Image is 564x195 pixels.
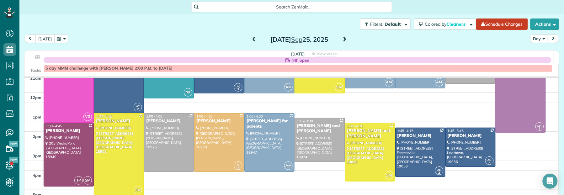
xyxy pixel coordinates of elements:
[397,133,444,139] div: [PERSON_NAME]
[146,114,162,119] span: 1:00 - 4:00
[30,95,41,100] span: 12pm
[536,126,544,132] small: 1
[385,171,393,180] span: SM
[347,124,364,128] span: 1:30 - 4:30
[435,78,444,87] span: AM
[134,106,142,112] small: 2
[530,18,559,30] button: Actions
[33,173,41,178] span: 4pm
[447,21,467,27] span: Cleaners
[448,129,464,133] span: 1:45 - 3:45
[447,133,494,139] div: [PERSON_NAME]
[237,163,240,166] span: AL
[33,134,41,139] span: 2pm
[83,176,92,185] span: SM
[296,123,343,134] div: [PERSON_NAME] and [PERSON_NAME]
[317,51,337,56] span: View week
[297,119,313,123] span: 1:15 - 3:30
[360,18,411,30] button: Filters: Default
[83,113,92,121] span: VG
[146,119,192,124] div: [PERSON_NAME]
[385,78,393,87] span: AM
[9,141,18,147] span: New
[425,21,468,27] span: Colored by
[487,158,491,161] span: AC
[35,34,55,43] button: [DATE]
[74,176,83,185] span: TP
[184,88,192,97] span: NK
[247,114,263,119] span: 1:00 - 4:00
[33,114,41,119] span: 1pm
[196,114,213,119] span: 1:00 - 4:00
[24,34,36,43] button: prev
[96,114,112,119] span: 1:00 - 5:15
[45,66,173,71] span: 5 day MMM challenge with [PERSON_NAME] 2:00 P.M. to [DATE]
[385,21,402,27] span: Default
[237,85,240,88] span: AC
[45,128,92,134] div: [PERSON_NAME]
[291,51,305,56] span: [DATE]
[486,160,493,166] small: 2
[284,161,293,170] span: AM
[357,18,411,30] a: Filters: Default
[335,83,343,92] span: SM
[435,170,443,176] small: 2
[30,76,41,81] span: 11am
[33,153,41,158] span: 3pm
[96,119,142,124] div: [PERSON_NAME]
[46,124,62,128] span: 1:30 - 4:45
[196,119,242,124] div: [PERSON_NAME]
[260,36,338,43] h2: [DATE] 25, 2025
[547,34,559,43] button: next
[134,186,142,194] span: SM
[234,87,242,92] small: 2
[284,83,293,92] span: AM
[291,57,310,63] span: 44h open
[397,129,414,133] span: 1:45 - 4:15
[136,104,140,108] span: AC
[537,124,542,127] span: MH
[291,35,302,43] span: Sep
[414,18,476,30] button: Colored byCleaners
[530,34,548,43] button: Day
[543,174,558,189] div: Open Intercom Messenger
[437,168,441,171] span: AC
[347,128,393,139] div: [PERSON_NAME] and [PERSON_NAME]
[476,18,528,30] a: Schedule Changes
[370,21,384,27] span: Filters:
[234,165,242,171] small: 4
[246,119,293,129] div: [PERSON_NAME] for parents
